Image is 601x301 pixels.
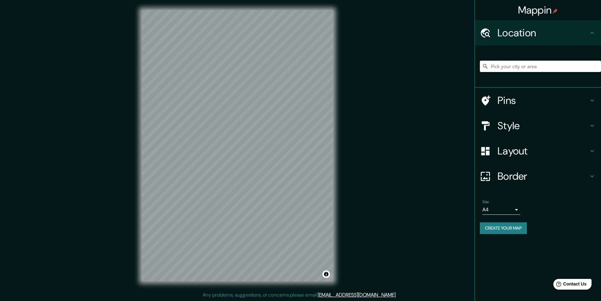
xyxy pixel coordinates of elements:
a: [EMAIL_ADDRESS][DOMAIN_NAME] [318,292,396,298]
div: Border [475,164,601,189]
h4: Pins [498,94,588,107]
div: . [397,291,398,299]
div: Pins [475,88,601,113]
input: Pick your city or area [480,61,601,72]
canvas: Map [142,10,333,281]
div: Location [475,20,601,45]
h4: Layout [498,145,588,157]
h4: Style [498,119,588,132]
div: . [398,291,399,299]
div: A4 [482,205,520,215]
button: Toggle attribution [322,270,330,278]
h4: Location [498,27,588,39]
p: Any problems, suggestions, or concerns please email . [203,291,397,299]
iframe: Help widget launcher [545,276,594,294]
img: pin-icon.png [553,9,558,14]
div: Style [475,113,601,138]
label: Size [482,199,489,205]
h4: Border [498,170,588,183]
button: Create your map [480,222,527,234]
h4: Mappin [518,4,558,16]
div: Layout [475,138,601,164]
